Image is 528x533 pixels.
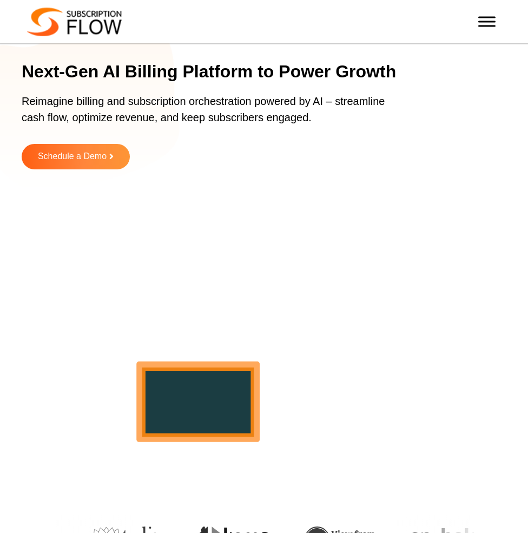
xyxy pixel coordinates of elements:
p: Reimagine billing and subscription orchestration powered by AI – streamline cash flow, optimize r... [22,93,390,136]
img: Subscriptionflow [27,8,122,36]
a: Schedule a Demo [22,144,130,169]
button: Toggle Menu [478,16,496,27]
h1: Next-Gen AI Billing Platform to Power Growth [22,61,493,82]
span: Schedule a Demo [38,152,107,161]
